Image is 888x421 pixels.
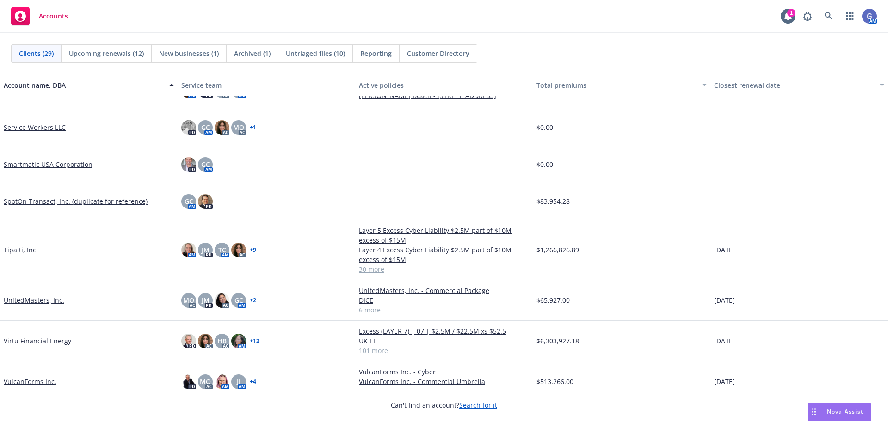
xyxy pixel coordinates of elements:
[714,336,735,346] span: [DATE]
[250,247,256,253] a: + 9
[827,408,863,415] span: Nova Assist
[181,334,196,348] img: photo
[231,243,246,257] img: photo
[4,336,71,346] a: Virtu Financial Energy
[250,338,259,344] a: + 12
[4,159,92,169] a: Smartmatic USA Corporation
[714,80,874,90] div: Closest renewal date
[250,298,256,303] a: + 2
[536,336,579,346] span: $6,303,927.18
[181,80,351,90] div: Service team
[178,74,355,96] button: Service team
[286,49,345,58] span: Untriaged files (10)
[533,74,710,96] button: Total premiums
[233,122,244,132] span: MQ
[710,74,888,96] button: Closest renewal date
[237,377,240,386] span: JJ
[201,159,210,169] span: GC
[198,334,213,348] img: photo
[787,9,795,17] div: 1
[820,7,838,25] a: Search
[391,400,497,410] span: Can't find an account?
[359,245,529,264] a: Layer 4 Excess Cyber Liability $2.5M part of $10M excess of $15M
[215,293,229,308] img: photo
[4,122,66,132] a: Service Workers LLC
[181,374,196,389] img: photo
[231,334,246,348] img: photo
[714,377,735,386] span: [DATE]
[359,264,529,274] a: 30 more
[808,403,820,421] div: Drag to move
[798,7,817,25] a: Report a Bug
[714,122,716,132] span: -
[183,295,194,305] span: MQ
[359,346,529,355] a: 101 more
[19,49,54,58] span: Clients (29)
[4,196,148,206] a: SpotOn Transact, Inc. (duplicate for reference)
[360,49,392,58] span: Reporting
[200,377,211,386] span: MQ
[4,80,164,90] div: Account name, DBA
[181,243,196,257] img: photo
[714,245,735,255] span: [DATE]
[218,245,226,255] span: TC
[4,245,38,255] a: Tipalti, Inc.
[359,122,361,132] span: -
[359,386,529,396] a: 6 more
[536,159,553,169] span: $0.00
[250,125,256,130] a: + 1
[198,194,213,209] img: photo
[536,80,697,90] div: Total premiums
[359,336,529,346] a: UK EL
[536,122,553,132] span: $0.00
[201,122,210,132] span: GC
[459,401,497,409] a: Search for it
[359,367,529,377] a: VulcanForms Inc. - Cyber
[714,196,716,206] span: -
[181,120,196,135] img: photo
[215,120,229,135] img: photo
[359,80,529,90] div: Active policies
[536,295,570,305] span: $65,927.00
[359,295,529,305] a: DICE
[536,377,573,386] span: $513,266.00
[202,295,210,305] span: JM
[536,245,579,255] span: $1,266,826.89
[234,49,271,58] span: Archived (1)
[407,49,469,58] span: Customer Directory
[536,196,570,206] span: $83,954.28
[217,336,227,346] span: HB
[4,295,64,305] a: UnitedMasters, Inc.
[250,379,256,384] a: + 4
[355,74,533,96] button: Active policies
[234,295,243,305] span: GC
[69,49,144,58] span: Upcoming renewals (12)
[359,286,529,295] a: UnitedMasters, Inc. - Commercial Package
[39,12,68,20] span: Accounts
[359,377,529,386] a: VulcanForms Inc. - Commercial Umbrella
[359,305,529,315] a: 6 more
[359,159,361,169] span: -
[359,196,361,206] span: -
[159,49,219,58] span: New businesses (1)
[714,159,716,169] span: -
[7,3,72,29] a: Accounts
[714,295,735,305] span: [DATE]
[215,374,229,389] img: photo
[181,157,196,172] img: photo
[841,7,859,25] a: Switch app
[202,245,210,255] span: JM
[862,9,877,24] img: photo
[4,377,56,386] a: VulcanForms Inc.
[359,326,529,336] a: Excess (LAYER 7) | 07 | $2.5M / $22.5M xs $52.5
[359,226,529,245] a: Layer 5 Excess Cyber Liability $2.5M part of $10M excess of $15M
[808,403,871,421] button: Nova Assist
[185,196,193,206] span: GC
